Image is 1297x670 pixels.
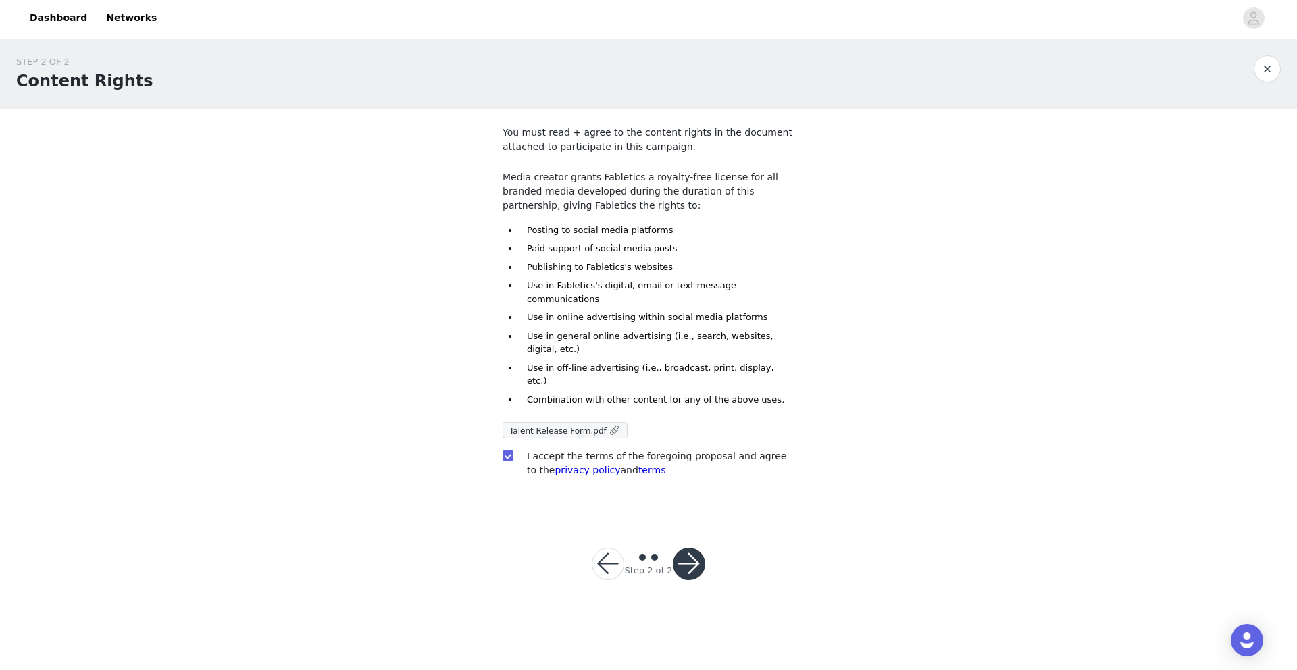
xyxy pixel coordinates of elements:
[519,393,794,407] li: Combination with other content for any of the above uses.
[509,426,607,436] span: Talent Release Form.pdf
[638,465,666,475] a: terms
[519,224,794,237] li: Posting to social media platforms
[1247,7,1260,29] div: avatar
[519,242,794,255] li: Paid support of social media posts
[16,69,153,93] h1: Content Rights
[22,3,95,33] a: Dashboard
[527,450,786,475] span: I accept the terms of the foregoing proposal and agree to the and
[504,423,626,438] a: Talent Release Form.pdf
[624,564,672,577] div: Step 2 of 2
[519,330,794,356] li: Use in general online advertising (i.e., search, websites, digital, etc.)
[503,170,794,213] p: Media creator grants Fabletics a royalty-free license for all branded media developed during the ...
[519,279,794,305] li: Use in Fabletics's digital, email or text message communications
[503,126,794,154] p: You must read + agree to the content rights in the document attached to participate in this campa...
[16,55,153,69] div: STEP 2 OF 2
[519,361,794,388] li: Use in off-line advertising (i.e., broadcast, print, display, etc.)
[98,3,165,33] a: Networks
[555,465,620,475] a: privacy policy
[1231,624,1263,656] div: Open Intercom Messenger
[519,261,794,274] li: Publishing to Fabletics's websites
[519,311,794,324] li: Use in online advertising within social media platforms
